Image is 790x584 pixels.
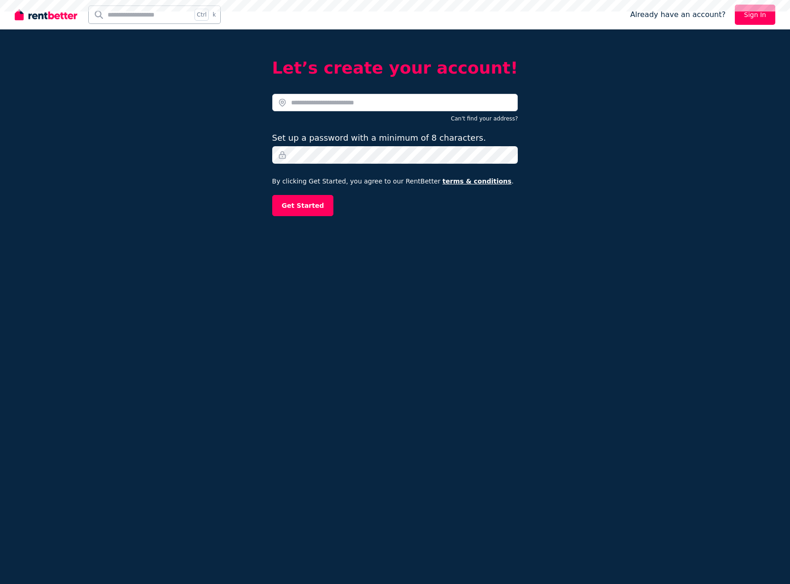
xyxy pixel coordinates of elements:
[272,177,518,186] p: By clicking Get Started, you agree to our RentBetter .
[451,115,518,122] button: Can't find your address?
[15,8,77,22] img: RentBetter
[735,5,775,25] a: Sign In
[195,9,209,21] span: Ctrl
[272,59,518,77] h2: Let’s create your account!
[630,9,726,20] span: Already have an account?
[212,11,216,18] span: k
[272,132,486,144] label: Set up a password with a minimum of 8 characters.
[272,195,334,216] button: Get Started
[442,177,511,185] a: terms & conditions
